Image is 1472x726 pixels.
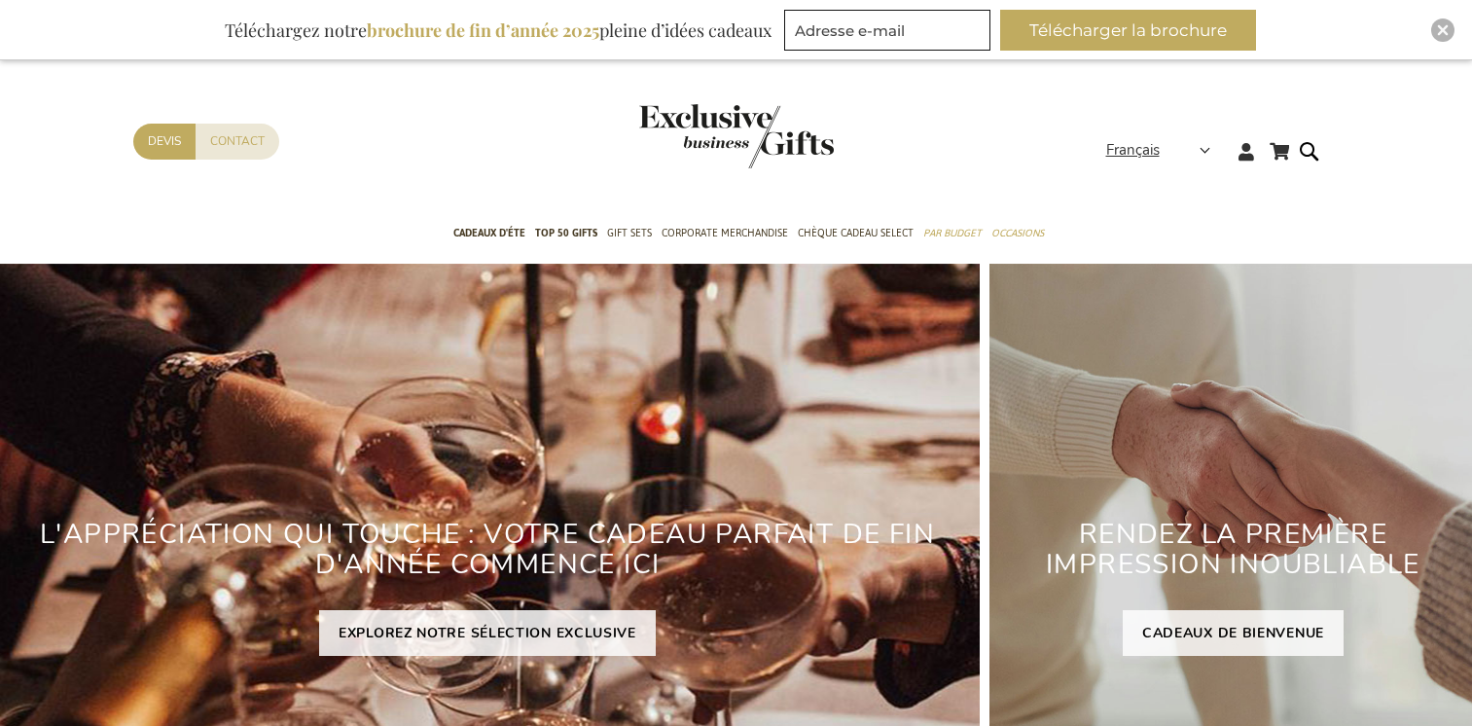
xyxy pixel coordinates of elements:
[639,104,834,168] img: Exclusive Business gifts logo
[607,210,652,259] a: Gift Sets
[991,210,1044,259] a: Occasions
[784,10,990,51] input: Adresse e-mail
[453,210,525,259] a: Cadeaux D'Éte
[798,223,914,243] span: Chèque Cadeau Select
[607,223,652,243] span: Gift Sets
[535,210,597,259] a: TOP 50 Gifts
[991,223,1044,243] span: Occasions
[216,10,780,51] div: Téléchargez notre pleine d’idées cadeaux
[535,223,597,243] span: TOP 50 Gifts
[1123,610,1344,656] a: CADEAUX DE BIENVENUE
[1106,139,1160,162] span: Français
[1106,139,1223,162] div: Français
[319,610,656,656] a: EXPLOREZ NOTRE SÉLECTION EXCLUSIVE
[923,223,982,243] span: Par budget
[367,18,599,42] b: brochure de fin d’année 2025
[798,210,914,259] a: Chèque Cadeau Select
[133,124,196,160] a: Devis
[1431,18,1454,42] div: Close
[639,104,736,168] a: store logo
[196,124,279,160] a: Contact
[453,223,525,243] span: Cadeaux D'Éte
[662,223,788,243] span: Corporate Merchandise
[662,210,788,259] a: Corporate Merchandise
[1437,24,1449,36] img: Close
[784,10,996,56] form: marketing offers and promotions
[1000,10,1256,51] button: Télécharger la brochure
[923,210,982,259] a: Par budget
